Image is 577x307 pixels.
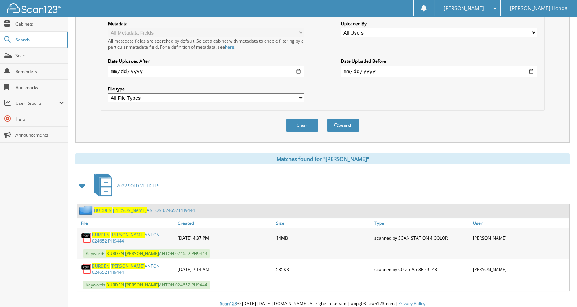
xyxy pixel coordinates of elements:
[274,218,373,228] a: Size
[274,230,373,246] div: 14MB
[108,66,305,77] input: start
[83,281,210,289] span: Keywords: ANTON 024652 PH9444
[108,86,305,92] label: File type
[15,53,64,59] span: Scan
[341,21,537,27] label: Uploaded By
[176,230,274,246] div: [DATE] 4:37 PM
[541,272,577,307] iframe: Chat Widget
[108,58,305,64] label: Date Uploaded After
[15,68,64,75] span: Reminders
[90,172,160,200] a: 2022 SOLD VEHICLES
[341,66,537,77] input: end
[94,207,195,213] a: BURDEN [PERSON_NAME]ANTON 024652 PH9444
[176,261,274,277] div: [DATE] 7:14 AM
[15,21,64,27] span: Cabinets
[113,207,147,213] span: [PERSON_NAME]
[220,301,237,307] span: Scan123
[108,38,305,50] div: All metadata fields are searched by default. Select a cabinet with metadata to enable filtering b...
[81,232,92,243] img: PDF.png
[83,249,210,258] span: Keywords: ANTON 024652 PH9444
[15,100,59,106] span: User Reports
[108,21,305,27] label: Metadata
[225,44,234,50] a: here
[510,6,568,10] span: [PERSON_NAME] Honda
[92,232,174,244] a: BURDEN [PERSON_NAME]ANTON 024652 PH9444
[341,58,537,64] label: Date Uploaded Before
[274,261,373,277] div: 585KB
[94,207,112,213] span: BURDEN
[286,119,318,132] button: Clear
[92,263,174,275] a: BURDEN [PERSON_NAME]ANTON 024652 PH9444
[176,218,274,228] a: Created
[373,218,471,228] a: Type
[7,3,61,13] img: scan123-logo-white.svg
[15,84,64,90] span: Bookmarks
[398,301,425,307] a: Privacy Policy
[77,218,176,228] a: File
[111,232,145,238] span: [PERSON_NAME]
[117,183,160,189] span: 2022 SOLD VEHICLES
[373,261,471,277] div: scanned by C0-25-A5-8B-6C-48
[15,132,64,138] span: Announcements
[373,230,471,246] div: scanned by SCAN STATION 4 COLOR
[327,119,359,132] button: Search
[125,250,159,257] span: [PERSON_NAME]
[106,282,124,288] span: BURDEN
[471,261,569,277] div: [PERSON_NAME]
[111,263,145,269] span: [PERSON_NAME]
[471,230,569,246] div: [PERSON_NAME]
[471,218,569,228] a: User
[79,206,94,215] img: folder2.png
[106,250,124,257] span: BURDEN
[15,116,64,122] span: Help
[81,264,92,275] img: PDF.png
[15,37,63,43] span: Search
[75,153,570,164] div: Matches found for "[PERSON_NAME]"
[92,263,110,269] span: BURDEN
[92,232,110,238] span: BURDEN
[125,282,159,288] span: [PERSON_NAME]
[444,6,484,10] span: [PERSON_NAME]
